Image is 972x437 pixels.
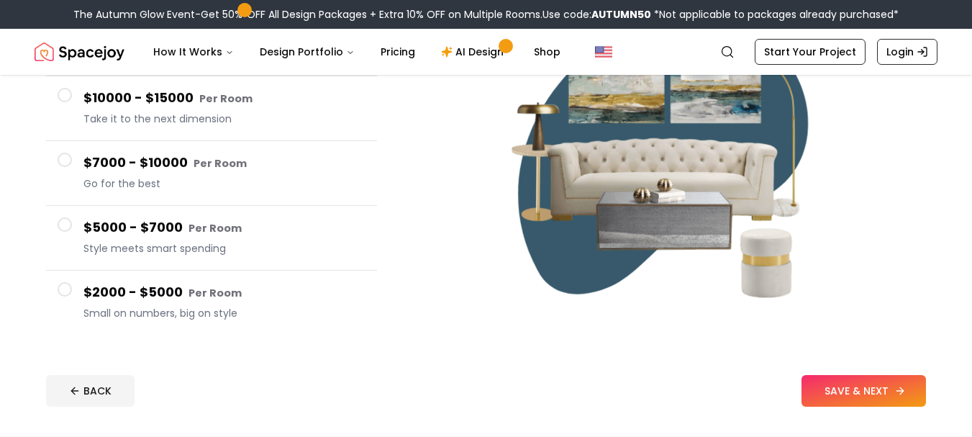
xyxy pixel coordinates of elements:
[46,206,377,271] button: $5000 - $7000 Per RoomStyle meets smart spending
[35,29,937,75] nav: Global
[595,43,612,60] img: United States
[651,7,899,22] span: *Not applicable to packages already purchased*
[83,176,365,191] span: Go for the best
[542,7,651,22] span: Use code:
[755,39,866,65] a: Start Your Project
[35,37,124,66] img: Spacejoy Logo
[73,7,899,22] div: The Autumn Glow Event-Get 50% OFF All Design Packages + Extra 10% OFF on Multiple Rooms.
[801,375,926,407] button: SAVE & NEXT
[46,76,377,141] button: $10000 - $15000 Per RoomTake it to the next dimension
[83,282,365,303] h4: $2000 - $5000
[142,37,245,66] button: How It Works
[142,37,572,66] nav: Main
[83,306,365,320] span: Small on numbers, big on style
[248,37,366,66] button: Design Portfolio
[83,217,365,238] h4: $5000 - $7000
[430,37,519,66] a: AI Design
[46,271,377,335] button: $2000 - $5000 Per RoomSmall on numbers, big on style
[46,375,135,407] button: BACK
[189,286,242,300] small: Per Room
[35,37,124,66] a: Spacejoy
[46,141,377,206] button: $7000 - $10000 Per RoomGo for the best
[199,91,253,106] small: Per Room
[83,241,365,256] span: Style meets smart spending
[83,112,365,126] span: Take it to the next dimension
[194,156,247,171] small: Per Room
[877,39,937,65] a: Login
[189,221,242,235] small: Per Room
[83,153,365,174] h4: $7000 - $10000
[369,37,427,66] a: Pricing
[83,88,365,109] h4: $10000 - $15000
[522,37,572,66] a: Shop
[591,7,651,22] b: AUTUMN50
